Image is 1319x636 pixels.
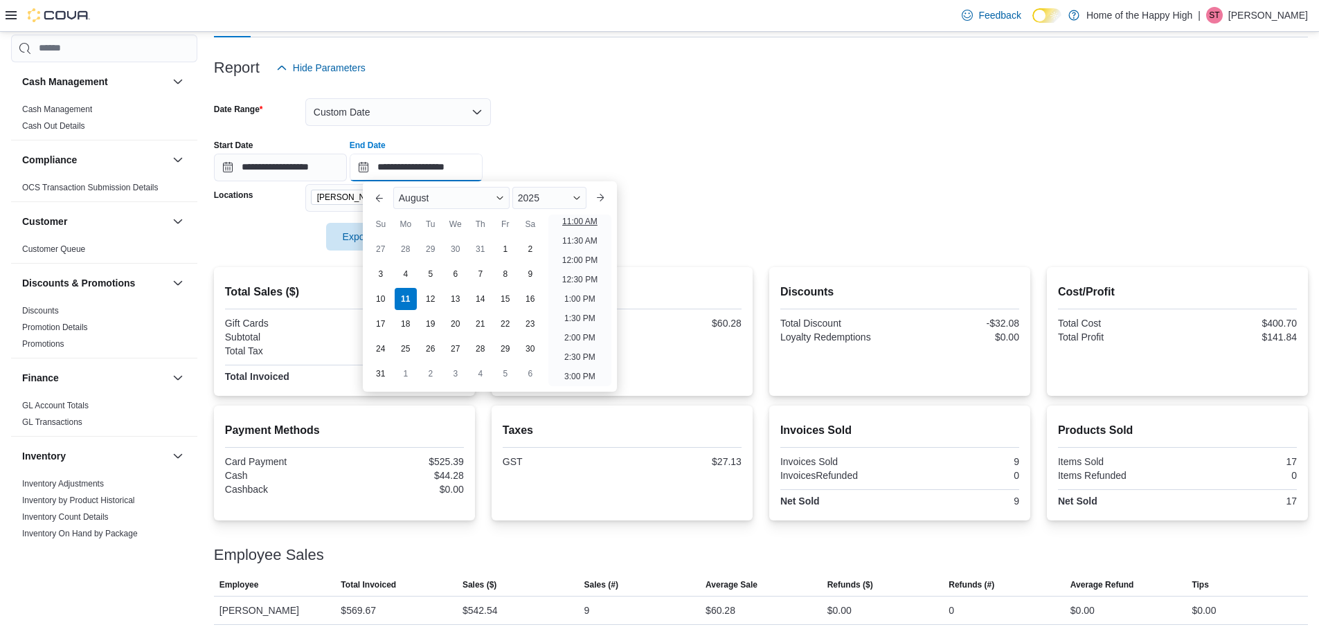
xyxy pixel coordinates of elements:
div: day-27 [445,338,467,360]
div: day-9 [519,263,541,285]
div: Fr [494,213,517,235]
a: Promotions [22,339,64,349]
label: Locations [214,190,253,201]
a: Inventory by Product Historical [22,496,135,505]
div: day-22 [494,313,517,335]
div: $542.54 [347,331,464,343]
div: $0.00 [1192,602,1216,619]
button: Previous Month [368,187,391,209]
h3: Compliance [22,153,77,167]
div: Customer [11,241,197,263]
div: August, 2025 [368,237,543,386]
button: Inventory [170,448,186,464]
button: Discounts & Promotions [22,276,167,290]
div: 17 [1180,496,1297,507]
div: GST [503,456,620,467]
div: Invoices Sold [780,456,897,467]
div: day-6 [445,263,467,285]
div: day-3 [370,263,392,285]
div: $0.00 [902,331,1019,343]
div: Cash [225,470,342,481]
div: Sjaan Thomas [1206,7,1223,24]
div: Gift Cards [225,318,342,329]
span: Refunds (#) [949,579,994,590]
div: day-4 [395,263,417,285]
div: day-4 [469,363,492,385]
h2: Taxes [503,422,742,439]
div: day-23 [519,313,541,335]
h2: Invoices Sold [780,422,1019,439]
li: 2:00 PM [559,329,601,346]
h3: Discounts & Promotions [22,276,135,290]
li: 11:30 AM [557,233,603,249]
div: Cashback [225,484,342,495]
span: Feedback [978,8,1021,22]
div: day-8 [494,263,517,285]
div: day-17 [370,313,392,335]
span: Sales ($) [463,579,496,590]
a: Promotion Details [22,322,88,332]
div: $569.67 [347,371,464,382]
div: Card Payment [225,456,342,467]
span: Tips [1192,579,1208,590]
div: $44.28 [347,470,464,481]
div: 0 [1180,470,1297,481]
div: day-10 [370,288,392,310]
div: day-21 [469,313,492,335]
p: | [1198,7,1201,24]
li: 2:30 PM [559,349,601,365]
h3: Report [214,60,260,76]
span: Dark Mode [1032,23,1033,24]
div: day-15 [494,288,517,310]
button: Cash Management [170,73,186,90]
li: 12:30 PM [557,271,603,288]
span: ST [1209,7,1219,24]
button: Export [326,223,404,251]
label: Date Range [214,104,263,115]
div: $569.67 [341,602,376,619]
span: OCS Transaction Submission Details [22,182,159,193]
button: Discounts & Promotions [170,275,186,291]
button: Next month [589,187,611,209]
h2: Discounts [780,284,1019,300]
span: Inventory Adjustments [22,478,104,489]
div: Sa [519,213,541,235]
a: GL Account Totals [22,401,89,410]
div: $60.28 [625,318,742,329]
div: day-1 [494,238,517,260]
div: $141.84 [1180,331,1297,343]
span: Sales (#) [584,579,618,590]
button: Custom Date [305,98,491,126]
span: Cash Out Details [22,120,85,131]
div: day-18 [395,313,417,335]
button: Compliance [170,152,186,168]
div: $60.28 [706,602,735,619]
span: Promotions [22,338,64,349]
span: Cash Management [22,104,92,115]
div: 0 [949,602,954,619]
li: 3:00 PM [559,368,601,385]
div: day-7 [469,263,492,285]
button: Cash Management [22,75,167,89]
div: Total Profit [1058,331,1175,343]
div: Su [370,213,392,235]
div: day-29 [494,338,517,360]
a: Cash Out Details [22,121,85,131]
li: 11:00 AM [557,213,603,230]
a: Inventory Adjustments [22,479,104,489]
strong: Total Invoiced [225,371,289,382]
button: Compliance [22,153,167,167]
div: day-29 [420,238,442,260]
ul: Time [548,215,611,386]
span: GL Account Totals [22,400,89,411]
span: Average Refund [1070,579,1134,590]
span: Customer Queue [22,244,85,255]
div: Mo [395,213,417,235]
button: Finance [22,371,167,385]
div: Finance [11,397,197,436]
span: [PERSON_NAME] Benchlands - Fire & Flower [317,190,425,204]
div: day-30 [445,238,467,260]
span: Total Invoiced [341,579,396,590]
div: day-27 [370,238,392,260]
a: Inventory Count Details [22,512,109,522]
